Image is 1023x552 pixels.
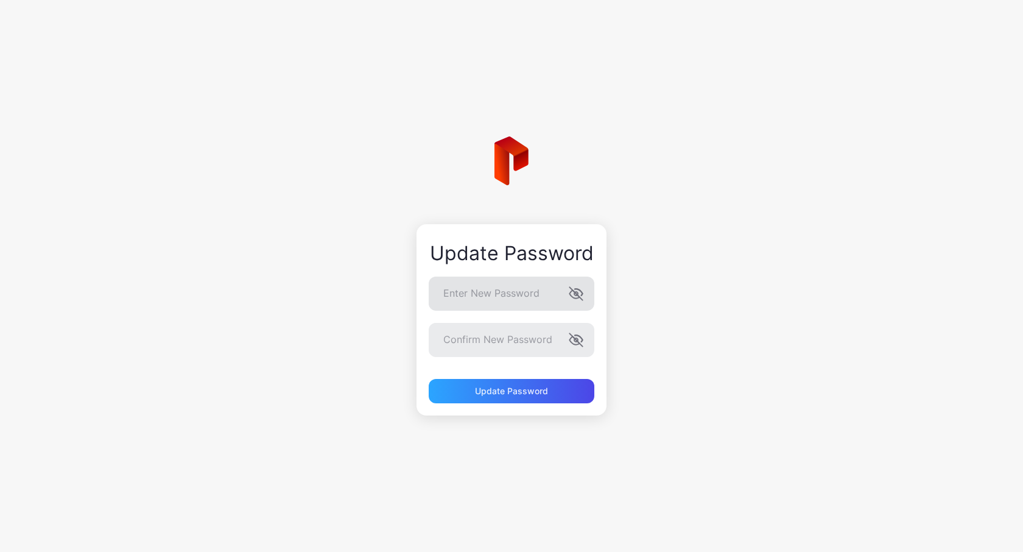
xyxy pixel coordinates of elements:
[429,242,594,264] div: Update Password
[569,286,583,301] button: Enter New Password
[429,277,594,311] input: Enter New Password
[429,379,594,403] button: Update Password
[429,323,594,357] input: Confirm New Password
[569,333,583,347] button: Confirm New Password
[475,386,548,396] div: Update Password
